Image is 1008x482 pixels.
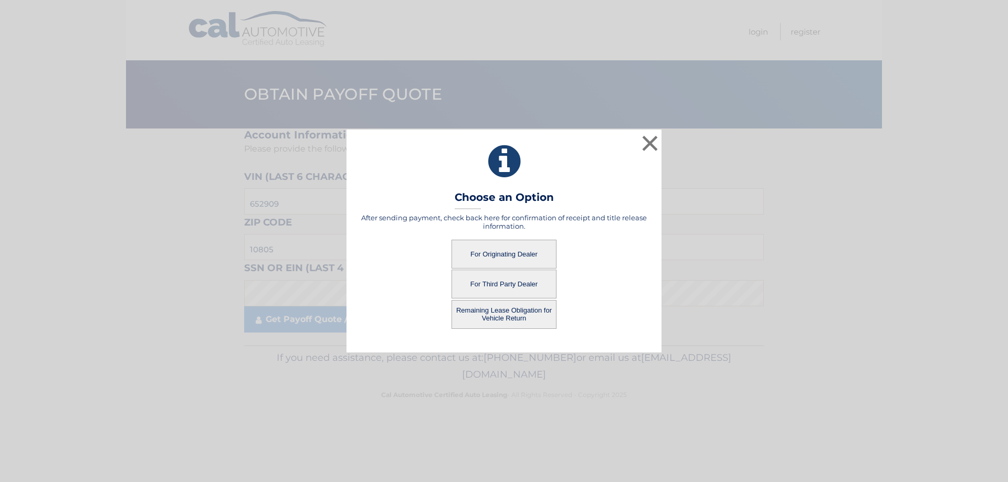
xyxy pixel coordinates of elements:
button: × [639,133,660,154]
h5: After sending payment, check back here for confirmation of receipt and title release information. [360,213,648,230]
button: For Third Party Dealer [451,270,556,298]
button: For Originating Dealer [451,240,556,269]
button: Remaining Lease Obligation for Vehicle Return [451,300,556,329]
h3: Choose an Option [455,191,554,209]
